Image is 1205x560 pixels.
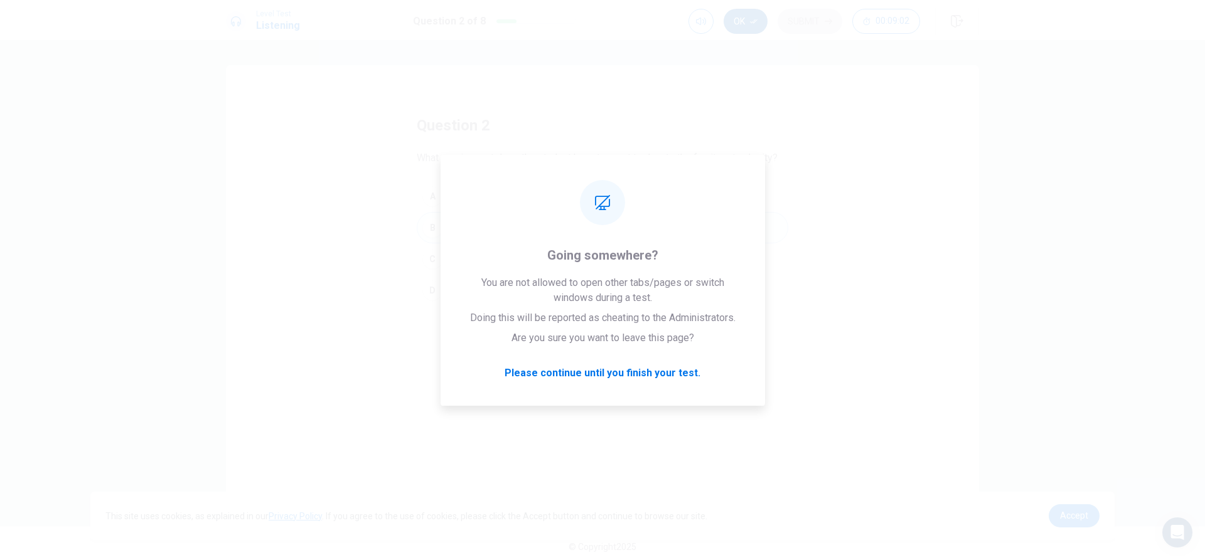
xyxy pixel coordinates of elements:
span: What requirement does the student have to meet to donate the furniture to charity? [417,151,778,166]
span: © Copyright 2025 [569,542,636,552]
span: The student must fill out a lot of paperwork [447,283,636,298]
span: Accept [1060,510,1088,520]
a: dismiss cookie message [1049,504,1100,527]
h1: Question 2 of 8 [413,14,486,29]
span: This site uses cookies, as explained in our . If you agree to the use of cookies, please click th... [105,511,707,521]
button: 00:09:02 [852,9,920,34]
div: B [422,218,442,238]
a: Privacy Policy [269,511,322,521]
span: The student must wait and give them a month's notice [447,220,682,235]
div: cookieconsent [90,492,1115,540]
button: Ok [724,9,768,34]
button: AThe student must go right away while they have the space [417,181,788,212]
span: The student must turn in furniture of only a certain type [447,251,686,267]
button: CThe student must turn in furniture of only a certain type [417,243,788,275]
h4: question 2 [417,115,490,135]
div: C [422,249,442,269]
span: Level Test [256,9,300,18]
div: A [422,186,442,206]
button: BThe student must wait and give them a month's notice [417,212,788,243]
span: The student must go right away while they have the space [447,189,701,204]
span: 00:09:02 [876,16,909,26]
h1: Listening [256,18,300,33]
div: Open Intercom Messenger [1162,517,1192,547]
button: DThe student must fill out a lot of paperwork [417,275,788,306]
div: D [422,280,442,300]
